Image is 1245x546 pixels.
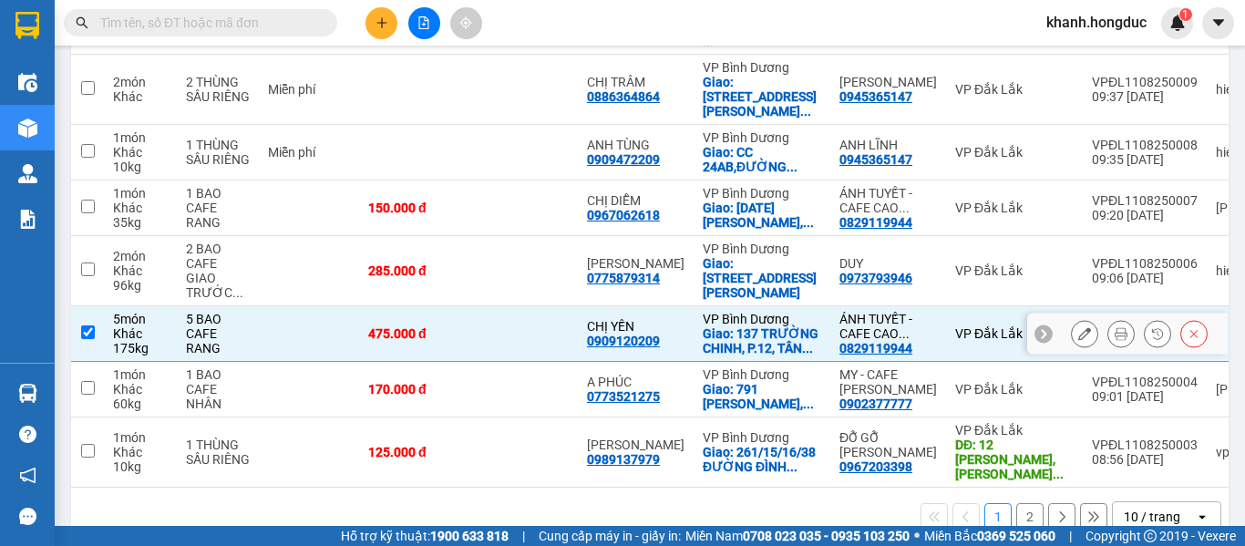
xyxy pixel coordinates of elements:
span: Miền Nam [685,526,910,546]
div: VP Bình Dương [703,186,821,201]
div: VP Đắk Lắk [955,145,1074,160]
img: warehouse-icon [18,73,37,92]
div: VPĐL1108250008 [1092,138,1198,152]
div: DĐ: 12 NGUYỄN CHÍ THANH, ĐĂK LAO, ĐĂK MIL, [955,438,1074,481]
div: 10 / trang [1124,508,1180,526]
div: 150.000 đ [368,201,459,215]
span: message [19,508,36,525]
div: 1 THÙNG SẦU RIÊNG [186,138,250,167]
div: 170.000 đ [368,382,459,397]
span: ... [803,397,814,411]
img: icon-new-feature [1169,15,1186,31]
span: ... [787,459,797,474]
img: solution-icon [18,210,37,229]
div: 09:06 [DATE] [1092,271,1198,285]
button: file-add [408,7,440,39]
div: 1 món [113,130,168,145]
div: 1 BAO CAFE NHÂN [186,367,250,411]
div: 175 kg [113,341,168,355]
div: VP Bình Dương [703,312,821,326]
span: ... [787,160,797,174]
div: Sửa đơn hàng [1071,320,1098,347]
div: 0967062618 [587,208,660,222]
div: Miễn phí [268,145,350,160]
div: VPĐL1108250003 [1092,438,1198,452]
span: Miền Bắc [924,526,1055,546]
div: VP Bình Dương [703,430,821,445]
span: ... [803,215,814,230]
div: VP Bình Dương [703,367,821,382]
div: Giao: 261/15/16/38 ĐƯỜNG ĐÌNH PHONG PHÚ, PHƯỜNG TĂNG NHÂN PHÚ B, TP THỦ ĐỨC [703,445,821,474]
div: Khác [113,263,168,278]
img: warehouse-icon [18,384,37,403]
div: Giao: 41 PHẠM HÙNG,P9,Q8 [703,256,821,300]
div: 0886364864 [587,89,660,104]
span: file-add [417,16,430,29]
svg: open [1195,510,1209,524]
div: VP Đắk Lắk [955,326,1074,341]
div: ANH HƯNG [587,256,684,271]
div: VP Đắk Lắk [955,263,1074,278]
div: DUY [839,256,937,271]
div: 2 BAO CAFE [186,242,250,271]
div: Khác [113,382,168,397]
div: 09:37 [DATE] [1092,89,1198,104]
div: 09:20 [DATE] [1092,208,1198,222]
img: warehouse-icon [18,164,37,183]
div: 1 BAO CAFE RANG [186,186,250,230]
div: VP Đắk Lắk [955,423,1074,438]
span: | [1069,526,1072,546]
div: 2 món [113,75,168,89]
span: ... [899,326,910,341]
div: 1 món [113,186,168,201]
div: 0829119944 [839,215,912,230]
span: Hỗ trợ kỹ thuật: [341,526,509,546]
div: Giao: 137 TRƯỜNG CHINH, P.12, TÂN BÌNH [703,326,821,355]
div: VP Đắk Lắk [955,382,1074,397]
div: CHỊ DIỄM [587,193,684,208]
div: 1 món [113,430,168,445]
div: 0829119944 [839,341,912,355]
div: 96 kg [113,278,168,293]
div: Anh Lĩnh [839,75,937,89]
div: GIAO TRƯỚC 12H TRƯA [186,271,250,300]
img: logo-vxr [15,12,39,39]
div: VPĐL1108250007 [1092,193,1198,208]
div: VPĐL1108250004 [1092,375,1198,389]
div: ÁNH TUYẾT - CAFE CAO NGUYÊN [839,312,937,341]
div: 5 BAO CAFE RANG [186,312,250,355]
div: 08:56 [DATE] [1092,452,1198,467]
div: 475.000 đ [368,326,459,341]
div: 0775879314 [587,271,660,285]
div: 10 kg [113,160,168,174]
div: 09:35 [DATE] [1092,152,1198,167]
div: VPĐL1108250009 [1092,75,1198,89]
div: Giao: CC 24AB,ĐƯỜNG D5,P.25,BÌNH THẠNH [703,145,821,174]
div: 1 món [113,367,168,382]
div: Giao: 2/11/32 Nguyễn Văn Vịnh, P Hiệp Tân, Q Tân Phú, HCM [703,201,821,230]
div: 0945365147 [839,152,912,167]
div: 0973793946 [839,271,912,285]
span: ⚪️ [914,532,920,540]
div: Giao: 791 LÊ TRỌNG TẤN, Q.BÌNH TÂN, HCM [703,382,821,411]
div: 60 kg [113,397,168,411]
div: 0945365147 [839,89,912,104]
span: ... [802,341,813,355]
div: VP Đắk Lắk [955,82,1074,97]
button: 2 [1016,503,1044,531]
span: ... [232,285,243,300]
div: ANH TÙNG [587,138,684,152]
div: 0967203398 [839,459,912,474]
div: VP Bình Dương [703,242,821,256]
span: ... [1053,467,1064,481]
div: NAM KHÁNH [587,438,684,452]
div: 35 kg [113,215,168,230]
strong: 0369 525 060 [977,529,1055,543]
span: copyright [1144,530,1157,542]
div: Khác [113,326,168,341]
div: 10 kg [113,459,168,474]
div: 0909472209 [587,152,660,167]
div: ÁNH TUYẾT - CAFE CAO NGUYÊN [839,186,937,215]
div: 0773521275 [587,389,660,404]
div: 1 THÙNG SẦU RIÊNG [186,438,250,467]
